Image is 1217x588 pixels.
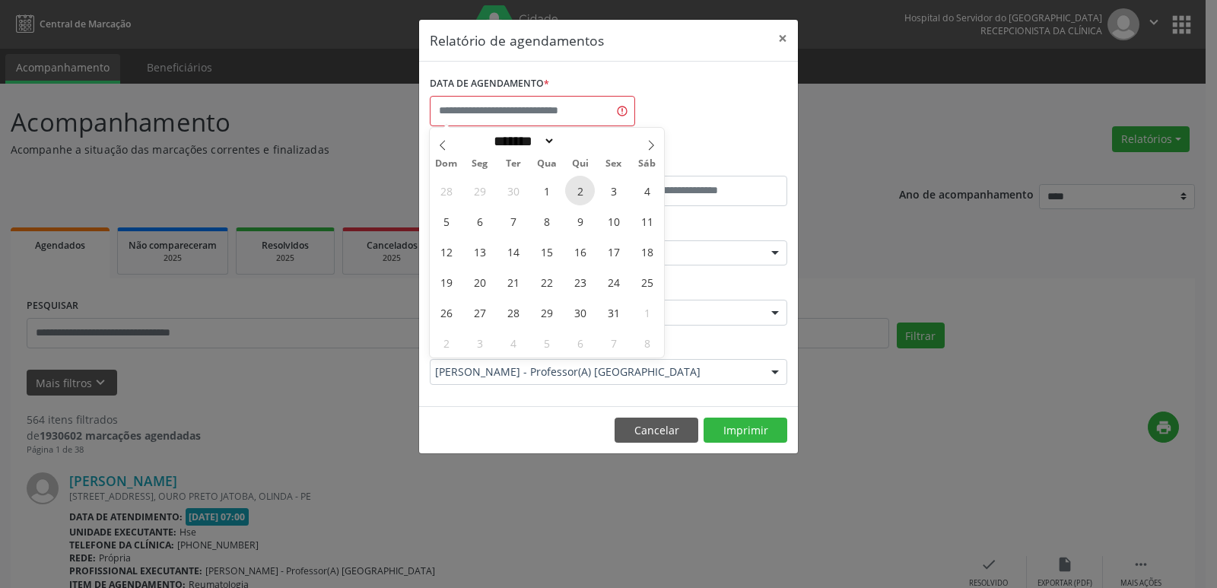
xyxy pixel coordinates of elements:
[430,159,463,169] span: Dom
[615,418,698,443] button: Cancelar
[532,206,561,236] span: Outubro 8, 2025
[704,418,787,443] button: Imprimir
[431,176,461,205] span: Setembro 28, 2025
[465,176,494,205] span: Setembro 29, 2025
[430,72,549,96] label: DATA DE AGENDAMENTO
[530,159,564,169] span: Qua
[465,237,494,266] span: Outubro 13, 2025
[565,206,595,236] span: Outubro 9, 2025
[435,364,756,380] span: [PERSON_NAME] - Professor(A) [GEOGRAPHIC_DATA]
[465,206,494,236] span: Outubro 6, 2025
[599,328,628,358] span: Novembro 7, 2025
[498,297,528,327] span: Outubro 28, 2025
[532,176,561,205] span: Outubro 1, 2025
[431,237,461,266] span: Outubro 12, 2025
[498,267,528,297] span: Outubro 21, 2025
[497,159,530,169] span: Ter
[498,206,528,236] span: Outubro 7, 2025
[599,176,628,205] span: Outubro 3, 2025
[599,297,628,327] span: Outubro 31, 2025
[612,152,787,176] label: ATÉ
[632,267,662,297] span: Outubro 25, 2025
[488,133,555,149] select: Month
[532,328,561,358] span: Novembro 5, 2025
[565,328,595,358] span: Novembro 6, 2025
[431,206,461,236] span: Outubro 5, 2025
[532,237,561,266] span: Outubro 15, 2025
[599,267,628,297] span: Outubro 24, 2025
[632,297,662,327] span: Novembro 1, 2025
[498,176,528,205] span: Setembro 30, 2025
[632,206,662,236] span: Outubro 11, 2025
[431,297,461,327] span: Outubro 26, 2025
[431,328,461,358] span: Novembro 2, 2025
[565,297,595,327] span: Outubro 30, 2025
[555,133,605,149] input: Year
[599,206,628,236] span: Outubro 10, 2025
[767,20,798,57] button: Close
[631,159,664,169] span: Sáb
[431,267,461,297] span: Outubro 19, 2025
[498,237,528,266] span: Outubro 14, 2025
[532,297,561,327] span: Outubro 29, 2025
[632,328,662,358] span: Novembro 8, 2025
[463,159,497,169] span: Seg
[597,159,631,169] span: Sex
[599,237,628,266] span: Outubro 17, 2025
[465,328,494,358] span: Novembro 3, 2025
[564,159,597,169] span: Qui
[465,297,494,327] span: Outubro 27, 2025
[632,176,662,205] span: Outubro 4, 2025
[465,267,494,297] span: Outubro 20, 2025
[532,267,561,297] span: Outubro 22, 2025
[498,328,528,358] span: Novembro 4, 2025
[565,176,595,205] span: Outubro 2, 2025
[565,267,595,297] span: Outubro 23, 2025
[632,237,662,266] span: Outubro 18, 2025
[430,30,604,50] h5: Relatório de agendamentos
[565,237,595,266] span: Outubro 16, 2025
